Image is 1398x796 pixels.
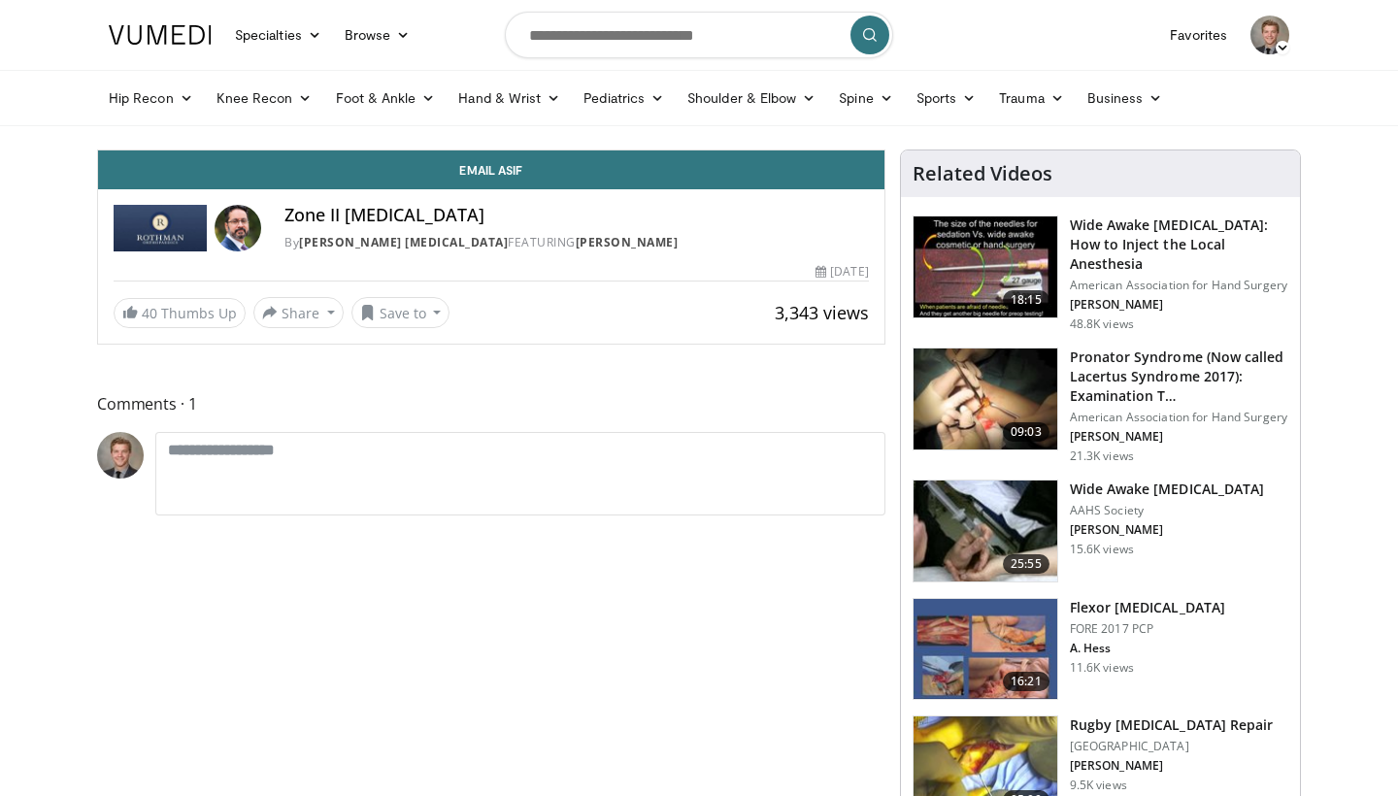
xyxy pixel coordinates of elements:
[1158,16,1239,54] a: Favorites
[1070,480,1265,499] h3: Wide Awake [MEDICAL_DATA]
[914,348,1057,449] img: ecc38c0f-1cd8-4861-b44a-401a34bcfb2f.150x105_q85_crop-smart_upscale.jpg
[914,599,1057,700] img: 7006d695-e87b-44ca-8282-580cfbaead39.150x105_q85_crop-smart_upscale.jpg
[1003,672,1049,691] span: 16:21
[576,234,679,250] a: [PERSON_NAME]
[97,391,885,416] span: Comments 1
[253,297,344,328] button: Share
[284,205,869,226] h4: Zone II [MEDICAL_DATA]
[98,150,884,189] a: Email Asif
[97,79,205,117] a: Hip Recon
[284,234,869,251] div: By FEATURING
[1070,778,1127,793] p: 9.5K views
[913,598,1288,701] a: 16:21 Flexor [MEDICAL_DATA] FORE 2017 PCP A. Hess 11.6K views
[1070,278,1288,293] p: American Association for Hand Surgery
[223,16,333,54] a: Specialties
[1070,522,1265,538] p: [PERSON_NAME]
[1250,16,1289,54] img: Avatar
[1070,216,1288,274] h3: Wide Awake [MEDICAL_DATA]: How to Inject the Local Anesthesia
[1070,715,1274,735] h3: Rugby [MEDICAL_DATA] Repair
[913,162,1052,185] h4: Related Videos
[1070,410,1288,425] p: American Association for Hand Surgery
[676,79,827,117] a: Shoulder & Elbow
[572,79,676,117] a: Pediatrics
[1003,422,1049,442] span: 09:03
[333,16,422,54] a: Browse
[447,79,572,117] a: Hand & Wrist
[1070,297,1288,313] p: [PERSON_NAME]
[505,12,893,58] input: Search topics, interventions
[1070,621,1225,637] p: FORE 2017 PCP
[1070,641,1225,656] p: A. Hess
[913,216,1288,332] a: 18:15 Wide Awake [MEDICAL_DATA]: How to Inject the Local Anesthesia American Association for Hand...
[827,79,904,117] a: Spine
[1076,79,1175,117] a: Business
[215,205,261,251] img: Avatar
[775,301,869,324] span: 3,343 views
[97,432,144,479] img: Avatar
[109,25,212,45] img: VuMedi Logo
[905,79,988,117] a: Sports
[1070,739,1274,754] p: [GEOGRAPHIC_DATA]
[1070,542,1134,557] p: 15.6K views
[1070,660,1134,676] p: 11.6K views
[1070,448,1134,464] p: 21.3K views
[114,205,207,251] img: Rothman Hand Surgery
[913,348,1288,464] a: 09:03 Pronator Syndrome (Now called Lacertus Syndrome 2017): Examination T… American Association ...
[142,304,157,322] span: 40
[987,79,1076,117] a: Trauma
[1070,429,1288,445] p: [PERSON_NAME]
[1070,598,1225,617] h3: Flexor [MEDICAL_DATA]
[1070,316,1134,332] p: 48.8K views
[1003,290,1049,310] span: 18:15
[1070,503,1265,518] p: AAHS Society
[205,79,324,117] a: Knee Recon
[914,216,1057,317] img: Q2xRg7exoPLTwO8X4xMDoxOjBrO-I4W8_1.150x105_q85_crop-smart_upscale.jpg
[1003,554,1049,574] span: 25:55
[1070,348,1288,406] h3: Pronator Syndrome (Now called Lacertus Syndrome 2017): Examination T…
[299,234,508,250] a: [PERSON_NAME] [MEDICAL_DATA]
[324,79,448,117] a: Foot & Ankle
[914,481,1057,581] img: wide_awake_carpal_tunnel_100008556_2.jpg.150x105_q85_crop-smart_upscale.jpg
[913,480,1288,582] a: 25:55 Wide Awake [MEDICAL_DATA] AAHS Society [PERSON_NAME] 15.6K views
[1070,758,1274,774] p: [PERSON_NAME]
[815,263,868,281] div: [DATE]
[351,297,450,328] button: Save to
[114,298,246,328] a: 40 Thumbs Up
